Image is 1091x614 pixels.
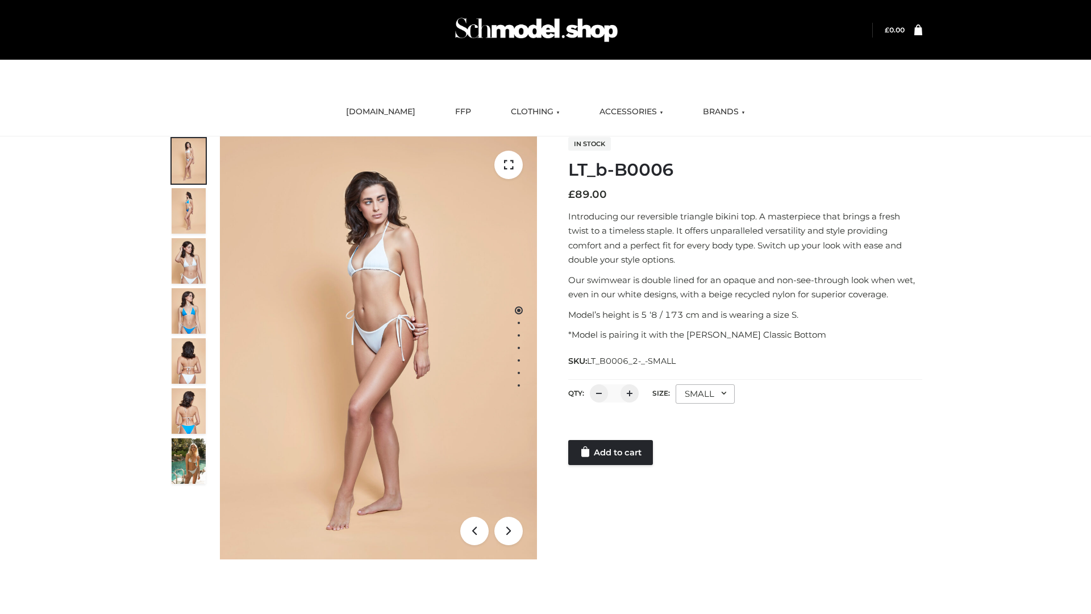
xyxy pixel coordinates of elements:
[568,389,584,397] label: QTY:
[591,99,672,125] a: ACCESSORIES
[451,7,622,52] img: Schmodel Admin 964
[447,99,480,125] a: FFP
[568,188,575,201] span: £
[568,273,922,302] p: Our swimwear is double lined for an opaque and non-see-through look when wet, even in our white d...
[587,356,676,366] span: LT_B0006_2-_-SMALL
[172,388,206,434] img: ArielClassicBikiniTop_CloudNine_AzureSky_OW114ECO_8-scaled.jpg
[568,308,922,322] p: Model’s height is 5 ‘8 / 173 cm and is wearing a size S.
[338,99,424,125] a: [DOMAIN_NAME]
[568,209,922,267] p: Introducing our reversible triangle bikini top. A masterpiece that brings a fresh twist to a time...
[502,99,568,125] a: CLOTHING
[568,327,922,342] p: *Model is pairing it with the [PERSON_NAME] Classic Bottom
[568,354,677,368] span: SKU:
[172,238,206,284] img: ArielClassicBikiniTop_CloudNine_AzureSky_OW114ECO_3-scaled.jpg
[568,440,653,465] a: Add to cart
[172,188,206,234] img: ArielClassicBikiniTop_CloudNine_AzureSky_OW114ECO_2-scaled.jpg
[172,138,206,184] img: ArielClassicBikiniTop_CloudNine_AzureSky_OW114ECO_1-scaled.jpg
[172,338,206,384] img: ArielClassicBikiniTop_CloudNine_AzureSky_OW114ECO_7-scaled.jpg
[568,188,607,201] bdi: 89.00
[172,288,206,334] img: ArielClassicBikiniTop_CloudNine_AzureSky_OW114ECO_4-scaled.jpg
[172,438,206,484] img: Arieltop_CloudNine_AzureSky2.jpg
[568,160,922,180] h1: LT_b-B0006
[220,136,537,559] img: ArielClassicBikiniTop_CloudNine_AzureSky_OW114ECO_1
[885,26,905,34] a: £0.00
[652,389,670,397] label: Size:
[885,26,905,34] bdi: 0.00
[568,137,611,151] span: In stock
[885,26,889,34] span: £
[676,384,735,404] div: SMALL
[694,99,753,125] a: BRANDS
